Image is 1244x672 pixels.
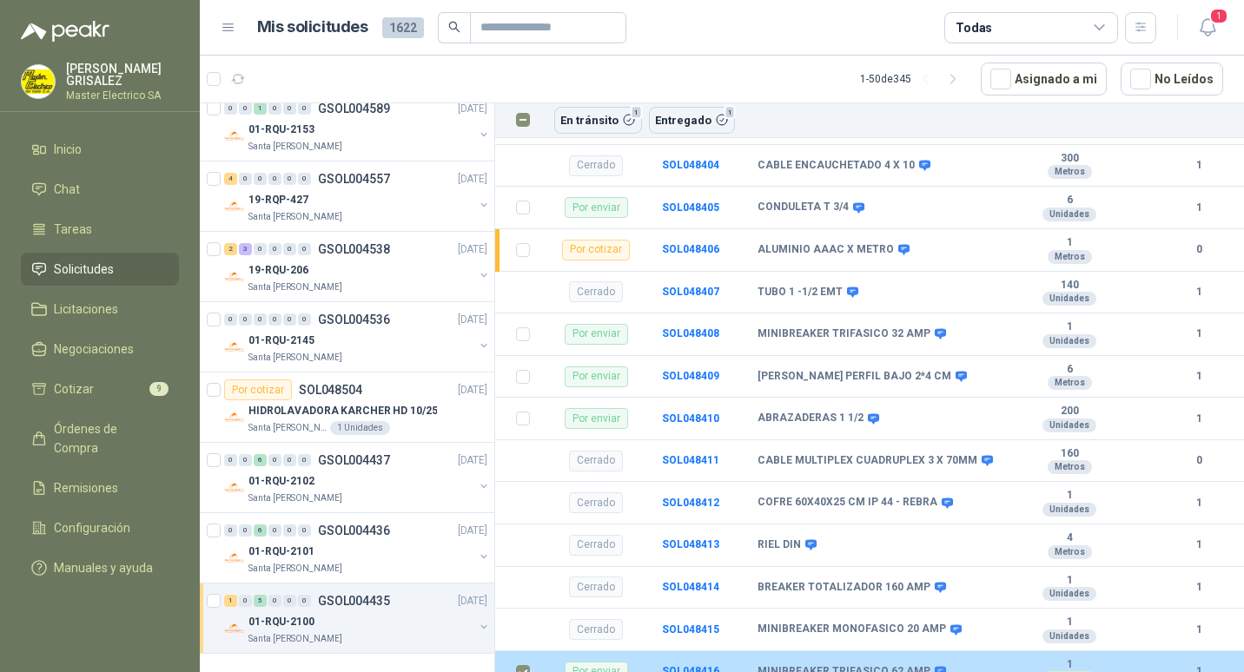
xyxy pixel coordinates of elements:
div: 3 [239,243,252,255]
div: 0 [268,173,281,185]
div: 0 [224,524,237,537]
div: 0 [283,524,296,537]
div: 0 [298,313,311,326]
div: 5 [254,595,267,607]
span: Licitaciones [54,300,118,319]
span: Órdenes de Compra [54,419,162,458]
b: [PERSON_NAME] PERFIL BAJO 2*4 CM [758,370,951,384]
p: [DATE] [458,452,487,469]
img: Logo peakr [21,21,109,42]
a: SOL048407 [662,286,719,298]
b: 1 [1175,368,1223,385]
div: 0 [298,243,311,255]
b: SOL048411 [662,454,719,466]
div: Metros [1048,250,1092,264]
div: 4 [224,173,237,185]
p: 01-RQU-2101 [248,544,314,560]
span: Remisiones [54,478,118,497]
div: Metros [1048,460,1092,474]
div: 0 [239,595,252,607]
b: 140 [1009,279,1129,293]
img: Company Logo [224,618,245,639]
p: [DATE] [458,523,487,539]
div: 0 [298,595,311,607]
a: Órdenes de Compra [21,412,179,464]
b: ABRAZADERAS 1 1/2 [758,412,864,425]
span: 1 [631,105,643,119]
div: Metros [1048,165,1092,179]
div: Cerrado [569,492,623,513]
div: 0 [224,454,237,466]
div: Metros [1048,545,1092,559]
a: SOL048409 [662,370,719,382]
p: 01-RQU-2102 [248,473,314,490]
p: GSOL004589 [318,102,390,115]
div: Unidades [1042,334,1096,348]
p: Santa [PERSON_NAME] [248,280,342,294]
img: Company Logo [224,548,245,569]
p: Santa [PERSON_NAME] [248,351,342,365]
b: CABLE ENCAUCHETADO 4 X 10 [758,159,915,173]
a: 0 0 0 0 0 0 GSOL004536[DATE] Company Logo01-RQU-2145Santa [PERSON_NAME] [224,309,491,365]
button: 1 [1192,12,1223,43]
b: COFRE 60X40X25 CM IP 44 - REBRA [758,496,937,510]
b: 300 [1009,152,1129,166]
div: Todas [956,18,992,37]
button: Entregado1 [649,107,735,133]
p: [PERSON_NAME] GRISALEZ [66,63,179,87]
b: 0 [1175,452,1223,469]
b: 1 [1175,284,1223,300]
b: 0 [1175,241,1223,258]
a: Licitaciones [21,293,179,326]
b: 1 [1009,489,1129,503]
a: Por cotizarSOL048504[DATE] Company LogoHIDROLAVADORA KARCHER HD 10/25Santa [PERSON_NAME]1 Unidades [200,372,494,443]
p: 19-RQU-206 [248,262,308,279]
p: GSOL004435 [318,595,390,607]
p: Santa [PERSON_NAME] [248,562,342,576]
img: Company Logo [224,126,245,147]
div: 0 [283,173,296,185]
a: 0 0 6 0 0 0 GSOL004437[DATE] Company Logo01-RQU-2102Santa [PERSON_NAME] [224,450,491,505]
div: Unidades [1042,418,1096,432]
p: [DATE] [458,171,487,188]
div: 0 [268,524,281,537]
span: 1622 [382,17,424,38]
b: SOL048404 [662,159,719,171]
b: 1 [1175,200,1223,216]
div: 0 [283,454,296,466]
div: 0 [268,313,281,326]
button: Asignado a mi [981,63,1107,96]
div: 0 [298,454,311,466]
b: 4 [1009,531,1129,545]
div: 6 [254,454,267,466]
b: SOL048415 [662,623,719,636]
p: [DATE] [458,593,487,609]
div: 0 [298,524,311,537]
span: search [448,21,460,33]
div: 0 [298,173,311,185]
div: 0 [268,454,281,466]
p: [DATE] [458,101,487,117]
div: Cerrado [569,451,623,471]
b: 1 [1009,616,1129,629]
a: SOL048406 [662,243,719,255]
div: 1 Unidades [330,421,390,435]
b: 1 [1175,495,1223,511]
div: 6 [254,524,267,537]
p: Master Electrico SA [66,90,179,101]
p: Santa [PERSON_NAME] [248,491,342,505]
div: 0 [254,243,267,255]
b: CABLE MULTIPLEX CUADRUPLEX 3 X 70MM [758,454,977,468]
div: 0 [283,595,296,607]
b: 200 [1009,405,1129,418]
button: En tránsito1 [554,107,642,133]
p: HIDROLAVADORA KARCHER HD 10/25 [248,403,437,419]
a: Cotizar9 [21,372,179,405]
b: 6 [1009,363,1129,377]
p: Santa [PERSON_NAME] [248,632,342,646]
img: Company Logo [224,337,245,358]
div: Unidades [1042,208,1096,221]
div: Unidades [1042,629,1096,643]
div: Por cotizar [562,240,630,260]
